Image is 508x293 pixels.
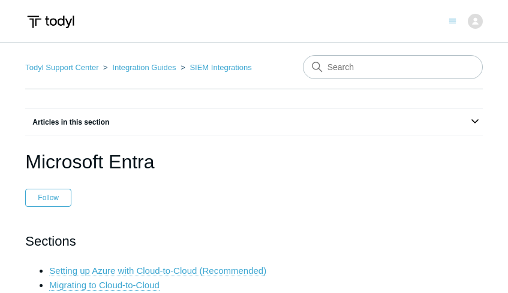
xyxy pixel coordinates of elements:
[190,63,251,72] a: SIEM Integrations
[449,15,456,25] button: Toggle navigation menu
[101,63,178,72] li: Integration Guides
[25,189,71,207] button: Follow Article
[25,11,76,33] img: Todyl Support Center Help Center home page
[25,63,98,72] a: Todyl Support Center
[49,280,159,291] a: Migrating to Cloud-to-Cloud
[25,147,482,176] h1: Microsoft Entra
[112,63,176,72] a: Integration Guides
[49,265,266,276] a: Setting up Azure with Cloud-to-Cloud (Recommended)
[178,63,252,72] li: SIEM Integrations
[25,63,101,72] li: Todyl Support Center
[25,231,482,252] h2: Sections
[303,55,483,79] input: Search
[25,118,109,126] span: Articles in this section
